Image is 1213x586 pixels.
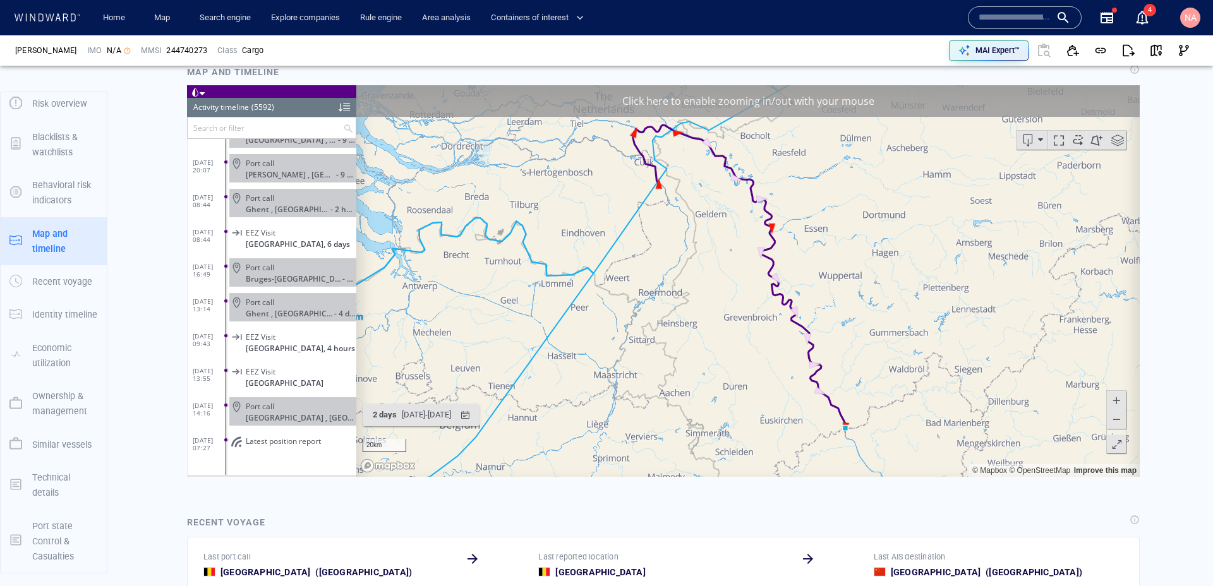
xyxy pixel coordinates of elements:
span: - 2 hours [143,119,169,129]
span: [DATE] 08:44 [6,143,39,158]
a: [GEOGRAPHIC_DATA] [891,565,981,580]
span: [DATE] 07:27 [6,351,39,366]
span: ( [315,567,318,577]
button: Export report [1114,37,1142,64]
button: NA [1178,5,1203,30]
a: Port state Control & Casualties [1,534,107,546]
span: Port call [59,73,87,83]
dl: [DATE] 08:44Port callGhent , [GEOGRAPHIC_DATA]- 2 hours [6,99,169,134]
span: Ghent , [GEOGRAPHIC_DATA] [59,119,143,129]
button: 2 days[DATE]-[DATE] [176,319,293,341]
p: Risk overview [32,96,87,111]
a: Economic utilization [1,349,107,361]
dl: [DATE] 13:55EEZ Visit[GEOGRAPHIC_DATA] [6,273,169,308]
span: ) [409,567,412,577]
span: [DATE] 13:14 [6,212,39,227]
button: Behavioral risk indicators [1,169,107,217]
div: Map and timeline [182,59,284,85]
p: Last port call [203,551,251,563]
div: Recent voyage [187,515,265,530]
div: Ghent , Belgium- 4 days [59,224,169,233]
div: (5592) [64,13,87,32]
button: Export vessel information [830,45,861,64]
span: - 2 days [155,189,169,198]
div: Toggle map information layers [920,45,939,64]
span: Port call [59,108,87,117]
button: Add to vessel list [1059,37,1087,64]
span: 4 [1144,4,1156,16]
span: 2 days [186,325,210,334]
a: Explore companies [266,7,345,29]
dl: [DATE] 20:07Port call[PERSON_NAME] , [GEOGRAPHIC_DATA]- 9 hours [6,64,169,99]
p: MMSI [141,45,162,56]
button: View on map [1142,37,1170,64]
span: ) [1079,567,1082,577]
button: Map and timeline [1,217,107,266]
button: Recent voyage [1,265,107,298]
button: Blacklists & watchlists [1,121,107,169]
div: Schore , Netherlands- 9 hours [59,85,169,94]
span: ( [986,567,989,577]
p: Technical details [32,470,98,501]
span: Port call [59,177,87,187]
p: Last AIS destination [874,551,946,563]
span: N/A [107,45,121,56]
div: Ghent , Belgium- 2 hours [59,119,169,129]
button: Economic utilization [1,332,107,380]
span: Port call [59,212,87,222]
div: [GEOGRAPHIC_DATA] [983,562,1085,582]
p: Recent voyage [32,274,92,289]
span: [GEOGRAPHIC_DATA] [59,293,136,302]
div: [PERSON_NAME] , [GEOGRAPHIC_DATA] [59,85,149,94]
a: Map [149,7,179,29]
div: Antwerpen , Belgium [59,328,169,337]
span: [DATE] 09:43 [6,247,39,262]
p: Similar vessels [32,437,92,452]
dl: [DATE] 07:27Latest position report [6,342,169,377]
button: Home [94,7,134,29]
div: [PERSON_NAME] [15,45,77,56]
p: Economic utilization [32,340,98,371]
span: Port call [59,316,87,326]
div: Amsterdam , Netherlands- 9 hours [59,50,169,59]
div: [GEOGRAPHIC_DATA] [553,562,648,582]
div: Belgium [538,567,550,577]
p: Identity timeline [32,307,97,322]
a: Technical details [1,478,107,490]
a: Ownership & management [1,397,107,409]
span: NA [1185,13,1197,23]
span: Latest position report [59,351,134,361]
a: Search engine [195,7,256,29]
a: Map and timeline [1,234,107,246]
span: [GEOGRAPHIC_DATA], 4 hours [59,258,168,268]
button: Risk overview [1,87,107,120]
button: Create an AOI. [899,45,920,64]
a: Similar vessels [1,438,107,450]
dl: [DATE] 08:44EEZ Visit[GEOGRAPHIC_DATA], 6 days [6,134,169,169]
button: Ownership & management [1,380,107,428]
span: [GEOGRAPHIC_DATA] , [GEOGRAPHIC_DATA] [59,50,151,59]
button: Map [144,7,184,29]
div: Toggle vessel historical path [880,45,899,64]
span: Bruges-[GEOGRAPHIC_DATA] , [GEOGRAPHIC_DATA] [59,189,155,198]
div: Bruges-Zeebrugge , Belgium- 2 days [59,189,169,198]
div: Belgium [203,567,215,577]
span: [DATE] 16:49 [6,177,39,193]
span: EEZ Visit [59,143,88,152]
dl: [DATE] 14:16Port call[GEOGRAPHIC_DATA] , [GEOGRAPHIC_DATA] [6,308,169,342]
p: Ownership & management [32,388,98,419]
dl: [DATE] 09:43EEZ Visit[GEOGRAPHIC_DATA], 4 hours [6,238,169,273]
a: Behavioral risk indicators [1,186,107,198]
div: 20km [176,354,219,367]
a: [GEOGRAPHIC_DATA] [220,565,310,580]
div: China [874,567,886,577]
iframe: Chat [1159,529,1204,577]
span: [DATE] 14:16 [6,316,39,332]
a: Area analysis [417,7,476,29]
a: Mapbox [785,381,820,390]
button: Identity timeline [1,298,107,331]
